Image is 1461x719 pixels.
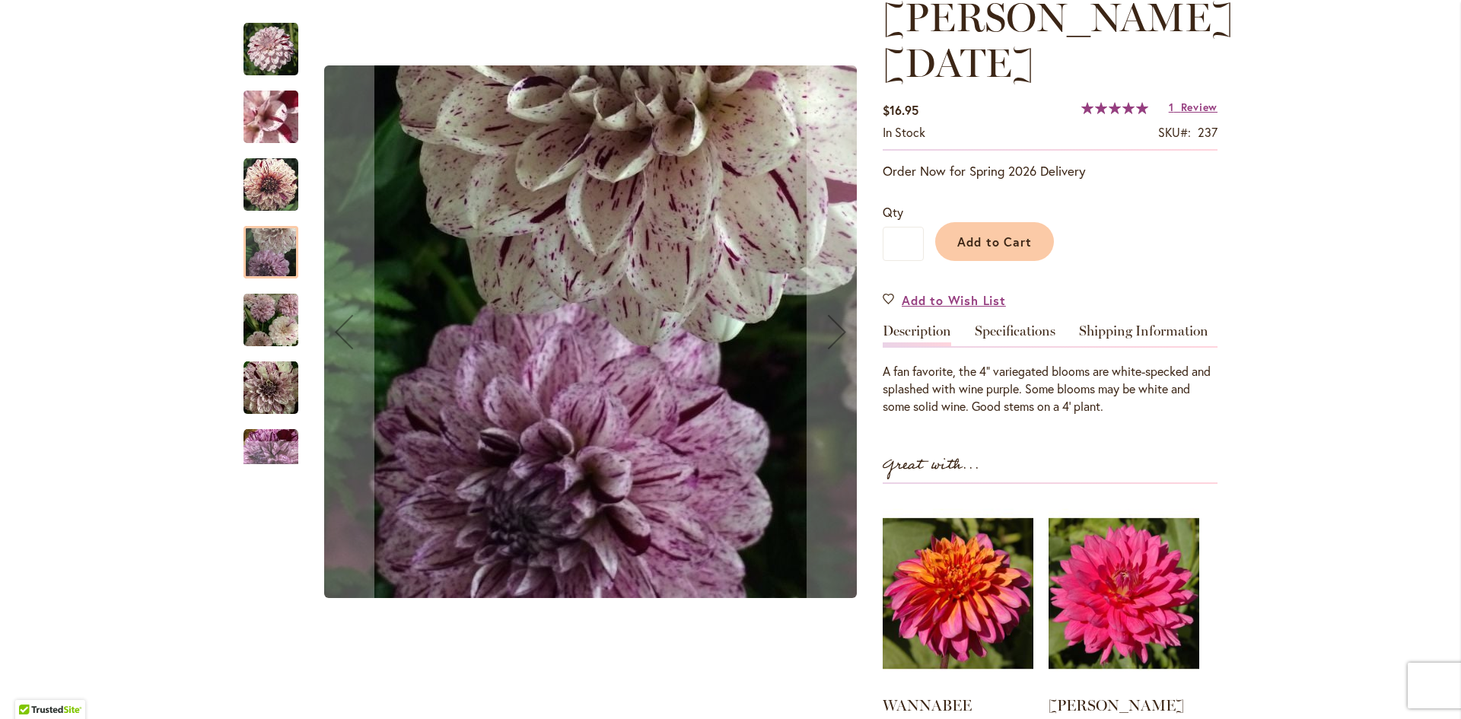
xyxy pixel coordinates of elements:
[314,8,374,657] button: Previous
[243,8,314,75] div: HULIN'S CARNIVAL
[883,124,925,140] span: In stock
[243,211,314,278] div: HULIN'S CARNIVAL
[957,234,1033,250] span: Add to Cart
[935,222,1054,261] button: Add to Cart
[883,499,1033,688] img: WANNABEE
[1169,100,1217,114] a: 1 Review
[883,204,903,220] span: Qty
[1181,100,1217,114] span: Review
[883,102,918,118] span: $16.95
[883,291,1006,309] a: Add to Wish List
[1079,324,1208,346] a: Shipping Information
[1049,696,1184,714] a: [PERSON_NAME]
[883,324,1217,415] div: Detailed Product Info
[243,441,298,464] div: Next
[314,8,867,657] div: HULIN'S CARNIVAL
[243,22,298,77] img: HULIN'S CARNIVAL
[902,291,1006,309] span: Add to Wish List
[1169,100,1174,114] span: 1
[243,75,314,143] div: HULIN'S CARNIVAL
[1081,102,1148,114] div: 100%
[883,324,951,346] a: Description
[243,278,314,346] div: HULIN'S CARNIVAL
[1158,124,1191,140] strong: SKU
[807,8,867,657] button: Next
[216,76,326,158] img: HULIN'S CARNIVAL
[243,143,314,211] div: HULIN'S CARNIVAL
[243,414,314,482] div: HULIN'S CARNIVAL
[975,324,1055,346] a: Specifications
[1049,499,1199,688] img: JENNA
[314,8,867,657] div: HULIN'S CARNIVALHULIN'S CARNIVALHULIN'S CARNIVAL
[1198,124,1217,142] div: 237
[324,65,857,598] img: HULIN'S CARNIVAL
[243,291,298,349] img: HULIN'S CARNIVAL
[243,361,298,415] img: HULIN'S CARNIVAL
[314,8,937,657] div: Product Images
[883,363,1217,415] div: A fan favorite, the 4" variegated blooms are white-specked and splashed with wine purple. Some bl...
[883,124,925,142] div: Availability
[883,696,972,714] a: WANNABEE
[243,346,314,414] div: HULIN'S CARNIVAL
[11,665,54,708] iframe: Launch Accessibility Center
[883,162,1217,180] p: Order Now for Spring 2026 Delivery
[883,453,980,478] strong: Great with...
[243,157,298,212] img: HULIN'S CARNIVAL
